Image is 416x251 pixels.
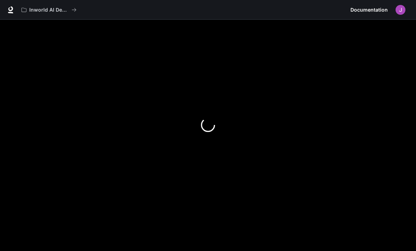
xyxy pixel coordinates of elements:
[350,6,388,14] span: Documentation
[393,3,408,17] button: User avatar
[18,3,80,17] button: All workspaces
[29,7,69,13] p: Inworld AI Demos
[348,3,391,17] a: Documentation
[396,5,405,15] img: User avatar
